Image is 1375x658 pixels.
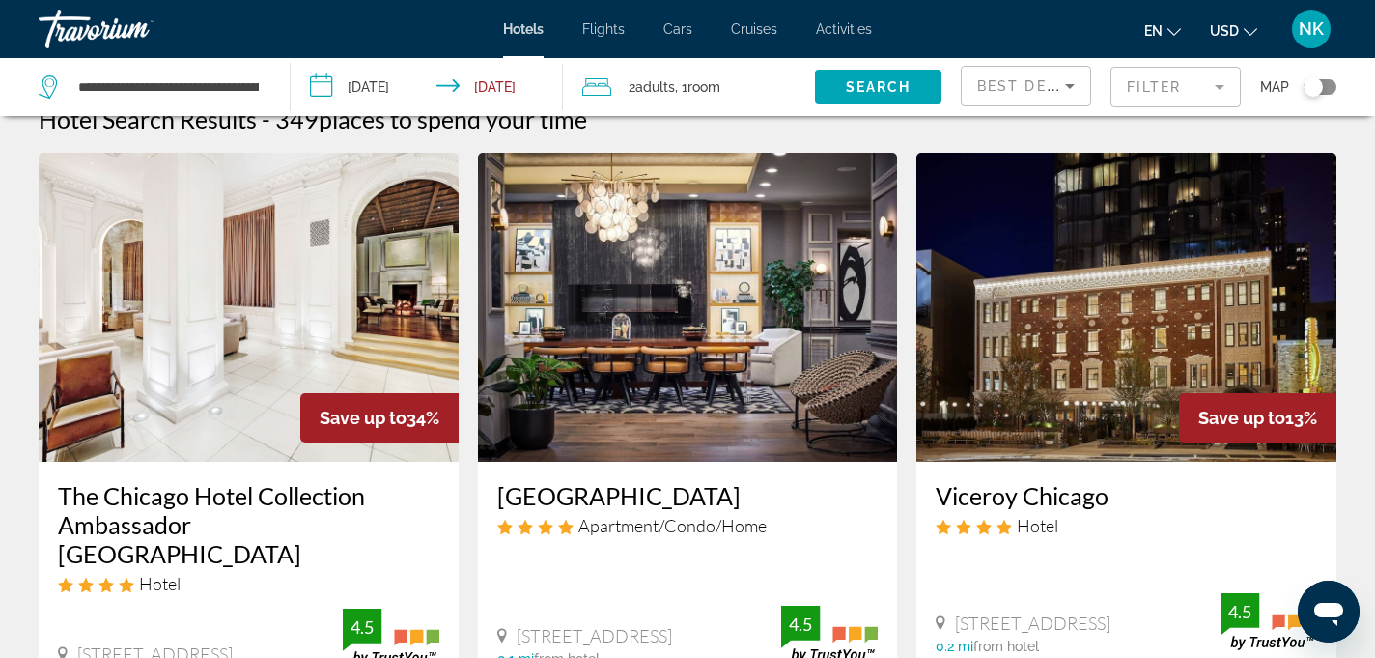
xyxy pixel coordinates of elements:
[816,21,872,37] a: Activities
[1298,581,1360,643] iframe: Button to launch messaging window
[955,613,1110,634] span: [STREET_ADDRESS]
[563,58,815,116] button: Travelers: 2 adults, 0 children
[1286,9,1336,49] button: User Menu
[1289,78,1336,96] button: Toggle map
[977,74,1075,98] mat-select: Sort by
[815,70,941,104] button: Search
[478,153,898,462] img: Hotel image
[291,58,562,116] button: Check-in date: Sep 13, 2025 Check-out date: Sep 14, 2025
[497,515,879,536] div: 4 star Apartment
[58,573,439,594] div: 4 star Hotel
[1210,23,1239,39] span: USD
[977,78,1078,94] span: Best Deals
[687,79,720,95] span: Room
[39,104,257,133] h1: Hotel Search Results
[916,153,1336,462] img: Hotel image
[663,21,692,37] a: Cars
[517,625,672,646] span: [STREET_ADDRESS]
[343,615,381,639] div: 4.5
[629,73,675,100] span: 2
[1210,16,1257,44] button: Change currency
[300,393,459,443] div: 34%
[39,4,232,54] a: Travorium
[503,21,544,37] a: Hotels
[781,613,820,636] div: 4.5
[497,481,879,510] a: [GEOGRAPHIC_DATA]
[846,79,912,95] span: Search
[262,104,270,133] span: -
[1221,600,1259,623] div: 4.5
[1179,393,1336,443] div: 13%
[320,408,407,428] span: Save up to
[936,639,973,654] span: 0.2 mi
[1110,66,1241,108] button: Filter
[139,573,181,594] span: Hotel
[1260,73,1289,100] span: Map
[275,104,587,133] h2: 349
[58,481,439,568] a: The Chicago Hotel Collection Ambassador [GEOGRAPHIC_DATA]
[1198,408,1285,428] span: Save up to
[936,515,1317,536] div: 4 star Hotel
[1299,19,1324,39] span: NK
[936,481,1317,510] a: Viceroy Chicago
[635,79,675,95] span: Adults
[578,515,767,536] span: Apartment/Condo/Home
[973,639,1039,654] span: from hotel
[1144,23,1163,39] span: en
[1221,593,1317,650] img: trustyou-badge.svg
[1144,16,1181,44] button: Change language
[731,21,777,37] a: Cruises
[39,153,459,462] img: Hotel image
[582,21,625,37] a: Flights
[675,73,720,100] span: , 1
[1017,515,1058,536] span: Hotel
